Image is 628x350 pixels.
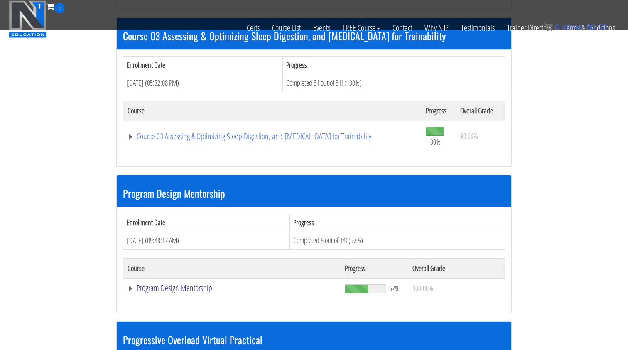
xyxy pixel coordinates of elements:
td: Completed 8 out of 14! (57%) [289,232,505,250]
img: icon11.png [545,23,553,31]
span: items: [562,22,584,32]
span: $ [586,22,591,32]
td: [DATE] (09:48:17 AM) [123,232,290,250]
th: Course [123,101,422,121]
td: 100.00% [408,278,505,298]
th: Overall Grade [408,258,505,278]
th: Progress [341,258,408,278]
h3: Program Design Mentorship [123,188,505,199]
th: Progress [422,101,456,121]
th: Course [123,258,341,278]
a: FREE Course [336,13,386,42]
th: Progress [283,57,505,74]
a: Events [307,13,336,42]
a: 0 [47,1,65,12]
a: Program Design Mentorship [128,284,336,292]
a: Certs [240,13,266,42]
a: Contact [386,13,418,42]
a: 0 items: $0.00 [545,22,607,32]
a: Terms & Conditions [557,13,621,42]
th: Progress [289,214,505,232]
span: 100% [427,137,441,146]
bdi: 0.00 [586,22,607,32]
th: Enrollment Date [123,214,290,232]
th: Enrollment Date [123,57,283,74]
td: 93.34% [456,121,505,152]
a: Trainer Directory [501,13,557,42]
td: [DATE] (05:32:08 PM) [123,74,283,92]
h3: Progressive Overload Virtual Practical [123,334,505,345]
span: 57% [389,283,400,293]
a: Testimonials [455,13,501,42]
a: Course 03 Assessing & Optimizing Sleep Digestion, and [MEDICAL_DATA] for Trainability [128,132,417,140]
a: Course List [266,13,307,42]
a: Why N1? [418,13,455,42]
span: 0 [555,22,559,32]
img: n1-education [9,0,47,38]
span: 0 [54,3,65,13]
td: Completed 51 out of 51! (100%) [283,74,505,92]
th: Overall Grade [456,101,505,121]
